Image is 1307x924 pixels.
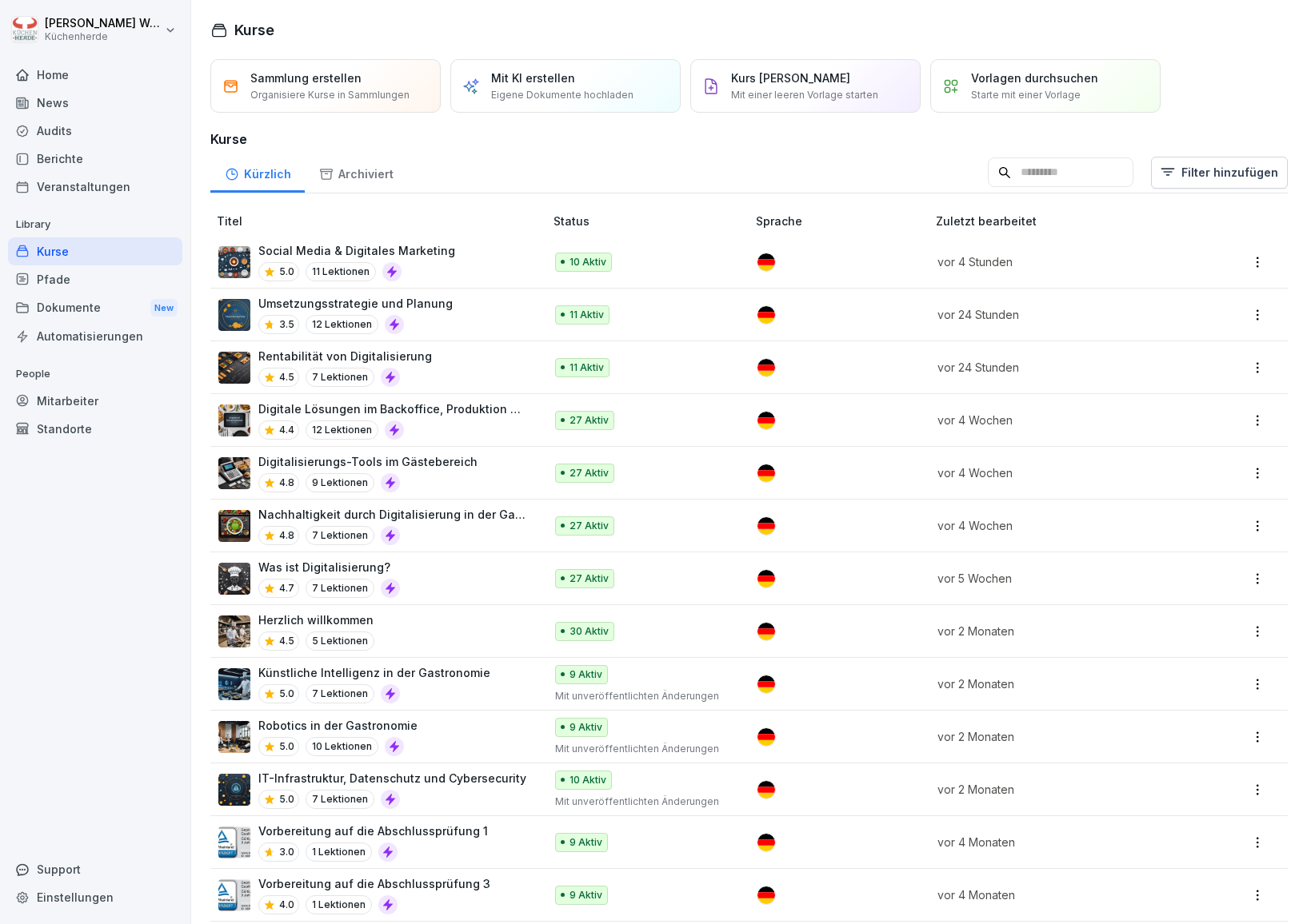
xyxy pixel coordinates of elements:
p: 12 Lektionen [306,420,378,440]
p: 11 Aktiv [570,308,604,322]
p: 11 Aktiv [570,360,604,375]
p: Digitale Lösungen im Backoffice, Produktion und Mitarbeiter [258,400,528,417]
h1: Kurse [234,19,274,41]
p: 4.5 [279,634,294,648]
img: de.svg [757,781,775,799]
p: vor 2 Monaten [937,728,1178,745]
p: Küchenherde [45,31,162,42]
p: 12 Lektionen [306,315,378,334]
p: 4.5 [279,370,294,384]
img: beunn5n55mp59b8rkywsd0ne.png [218,721,250,753]
img: hdwdeme71ehhejono79v574m.png [218,404,250,436]
img: f6jfeywlzi46z76yezuzl69o.png [218,615,250,647]
img: u5o6hwt2vfcozzv2rxj2ipth.png [218,457,250,489]
img: f56tjaoqzv3sbdd4hjqdf53s.png [218,774,250,806]
div: Dokumente [8,293,182,323]
p: 9 Aktiv [570,667,602,682]
p: 5 Lektionen [306,631,374,651]
div: Standorte [8,415,182,443]
div: New [150,299,178,317]
img: t179n2i8kdp9plwsoozhuqvz.png [218,879,250,911]
p: 4.7 [279,581,294,595]
img: de.svg [757,306,775,324]
img: de.svg [757,517,775,535]
p: Nachhaltigkeit durch Digitalisierung in der Gastronomie [258,506,528,523]
img: de.svg [757,675,775,693]
p: 27 Aktiv [570,413,609,428]
p: 7 Lektionen [306,526,374,545]
p: 9 Aktiv [570,720,602,735]
a: DokumenteNew [8,293,182,323]
p: 10 Aktiv [570,773,606,787]
div: Support [8,855,182,883]
a: Home [8,61,182,89]
p: Mit KI erstellen [491,70,575,86]
p: Status [554,213,749,229]
p: Mit unveröffentlichten Änderungen [555,689,730,703]
p: Zuletzt bearbeitet [936,213,1197,229]
p: Library [8,212,182,237]
p: 11 Lektionen [306,262,376,281]
p: Starte mit einer Vorlage [971,88,1081,102]
p: 7 Lektionen [306,684,374,703]
img: de.svg [757,623,775,640]
img: de.svg [757,253,775,271]
p: Social Media & Digitales Marketing [258,242,455,259]
a: Kurse [8,237,182,265]
div: Veranstaltungen [8,173,182,201]
p: vor 2 Monaten [937,781,1178,798]
p: 7 Lektionen [306,368,374,387]
p: Umsetzungsstrategie und Planung [258,295,453,312]
p: 4.4 [279,423,294,437]
div: Audits [8,117,182,145]
a: News [8,89,182,117]
p: 27 Aktiv [570,519,609,533]
p: Organisiere Kurse in Sammlungen [250,88,410,102]
img: t179n2i8kdp9plwsoozhuqvz.png [218,826,250,858]
div: Berichte [8,145,182,173]
p: Robotics in der Gastronomie [258,717,418,734]
img: b4v4bxp9jqg7hrh1pj61uj98.png [218,510,250,542]
a: Archiviert [305,152,407,193]
a: Kürzlich [210,152,305,193]
p: Mit unveröffentlichten Änderungen [555,795,730,809]
a: Pfade [8,265,182,293]
p: 5.0 [279,687,294,701]
p: Digitalisierungs-Tools im Gästebereich [258,453,478,470]
p: 1 Lektionen [306,842,372,862]
img: de.svg [757,834,775,851]
img: de.svg [757,570,775,587]
p: Kurs [PERSON_NAME] [731,70,850,86]
p: vor 24 Stunden [937,359,1178,376]
p: vor 4 Monaten [937,886,1178,903]
p: Mit einer leeren Vorlage starten [731,88,878,102]
p: Künstliche Intelligenz in der Gastronomie [258,664,490,681]
p: 9 Aktiv [570,835,602,850]
h3: Kurse [210,129,1288,149]
a: Mitarbeiter [8,387,182,415]
p: 5.0 [279,265,294,279]
img: de.svg [757,359,775,376]
p: 3.5 [279,317,294,332]
p: Titel [217,213,547,229]
p: vor 5 Wochen [937,570,1178,587]
p: Mit unveröffentlichten Änderungen [555,742,730,756]
p: Sammlung erstellen [250,70,362,86]
p: Eigene Dokumente hochladen [491,88,634,102]
p: People [8,361,182,387]
p: [PERSON_NAME] Wessel [45,17,162,30]
p: vor 4 Monaten [937,834,1178,850]
a: Einstellungen [8,883,182,911]
p: 4.0 [279,898,294,912]
p: 27 Aktiv [570,572,609,586]
img: s58p4tk7j65zrcqyl2up43sg.png [218,352,250,384]
p: vor 24 Stunden [937,306,1178,323]
p: vor 4 Stunden [937,253,1178,270]
p: vor 4 Wochen [937,412,1178,428]
p: 9 Aktiv [570,888,602,902]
